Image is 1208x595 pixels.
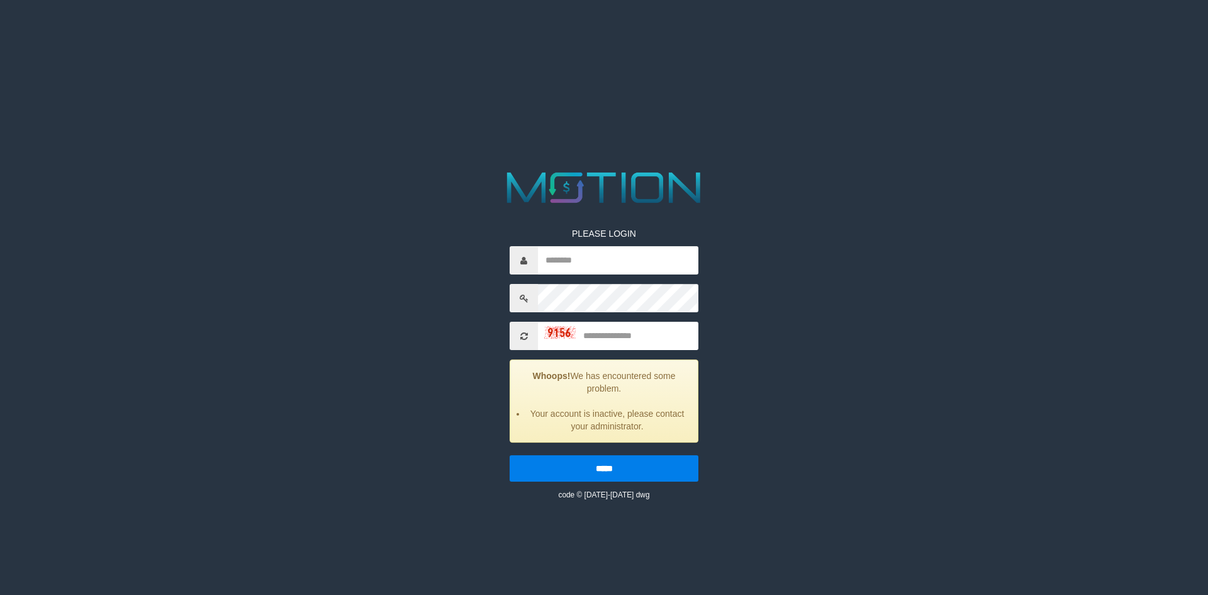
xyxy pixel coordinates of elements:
[558,490,649,499] small: code © [DATE]-[DATE] dwg
[533,371,571,381] strong: Whoops!
[526,407,688,433] li: Your account is inactive, please contact your administrator.
[544,326,576,339] img: captcha
[510,227,698,240] p: PLEASE LOGIN
[510,360,698,443] div: We has encountered some problem.
[498,167,710,208] img: MOTION_logo.png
